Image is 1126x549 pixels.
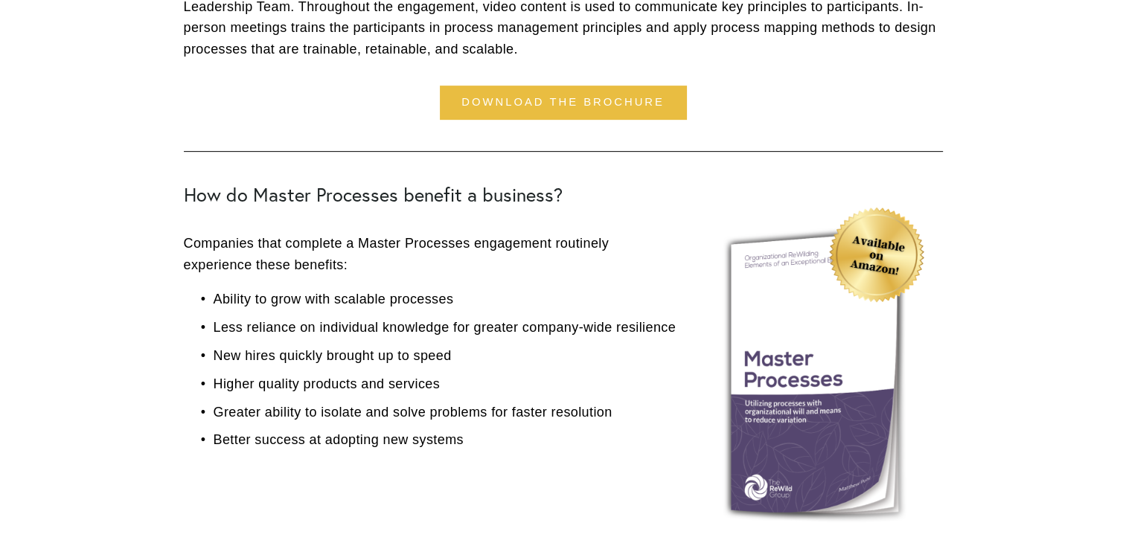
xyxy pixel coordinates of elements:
[214,289,943,310] p: Ability to grow with scalable processes
[440,86,685,119] a: download the brochure
[214,373,943,395] p: Higher quality products and services
[214,429,943,451] p: Better success at adopting new systems
[214,317,943,338] p: Less reliance on individual knowledge for greater company-wide resilience
[184,184,943,206] h2: How do Master Processes benefit a business?
[184,233,943,276] p: Companies that complete a Master Processes engagement routinely experience these benefits:
[214,402,943,423] p: Greater ability to isolate and solve problems for faster resolution
[214,345,943,367] p: New hires quickly brought up to speed
[706,184,942,538] a: master processes book cover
